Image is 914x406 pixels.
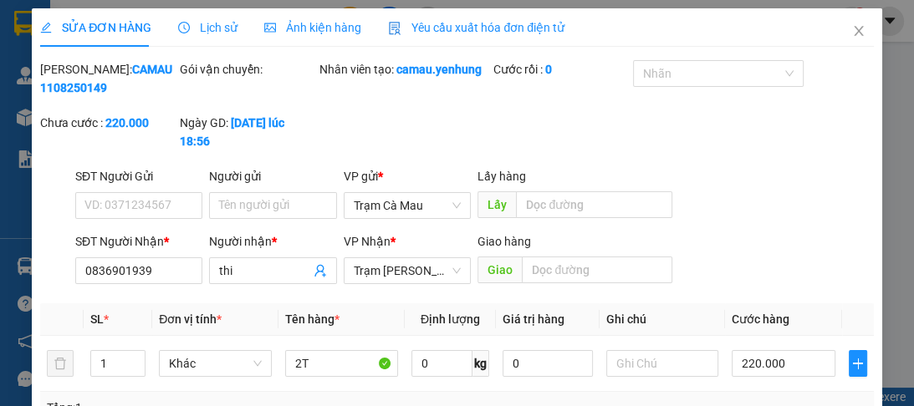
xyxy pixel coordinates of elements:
[344,167,471,185] div: VP gửi
[178,22,190,33] span: clock-circle
[493,60,630,79] div: Cước rồi :
[209,167,336,185] div: Người gửi
[354,258,461,283] span: Trạm Đức Hòa
[421,312,480,326] span: Định lượng
[131,365,141,375] span: down
[600,303,726,336] th: Ghi chú
[40,21,151,34] span: SỬA ĐƠN HÀNG
[40,114,176,132] div: Chưa cước :
[477,170,526,183] span: Lấy hàng
[522,256,672,283] input: Dọc đường
[545,63,552,76] b: 0
[126,363,145,376] span: Decrease Value
[477,235,531,248] span: Giao hàng
[477,191,516,218] span: Lấy
[131,353,141,363] span: up
[472,350,489,377] span: kg
[169,351,262,376] span: Khác
[264,21,361,34] span: Ảnh kiện hàng
[849,350,867,377] button: plus
[209,232,336,251] div: Người nhận
[344,235,391,248] span: VP Nhận
[388,22,401,35] img: icon
[159,312,222,326] span: Đơn vị tính
[285,312,340,326] span: Tên hàng
[503,312,564,326] span: Giá trị hàng
[180,114,316,150] div: Ngày GD:
[264,22,276,33] span: picture
[516,191,672,218] input: Dọc đường
[180,116,284,148] b: [DATE] lúc 18:56
[75,232,202,251] div: SĐT Người Nhận
[126,351,145,363] span: Increase Value
[105,116,149,129] b: 220.000
[314,264,327,277] span: user-add
[40,60,176,97] div: [PERSON_NAME]:
[40,22,52,33] span: edit
[388,21,564,34] span: Yêu cầu xuất hóa đơn điện tử
[850,357,866,370] span: plus
[178,21,237,34] span: Lịch sử
[852,24,865,38] span: close
[606,350,719,377] input: Ghi Chú
[75,167,202,185] div: SĐT Người Gửi
[47,350,74,377] button: delete
[180,60,316,79] div: Gói vận chuyển:
[396,63,482,76] b: camau.yenhung
[354,193,461,218] span: Trạm Cà Mau
[835,8,882,55] button: Close
[285,350,398,377] input: VD: Bàn, Ghế
[477,256,522,283] span: Giao
[319,60,490,79] div: Nhân viên tạo:
[732,312,789,326] span: Cước hàng
[90,312,104,326] span: SL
